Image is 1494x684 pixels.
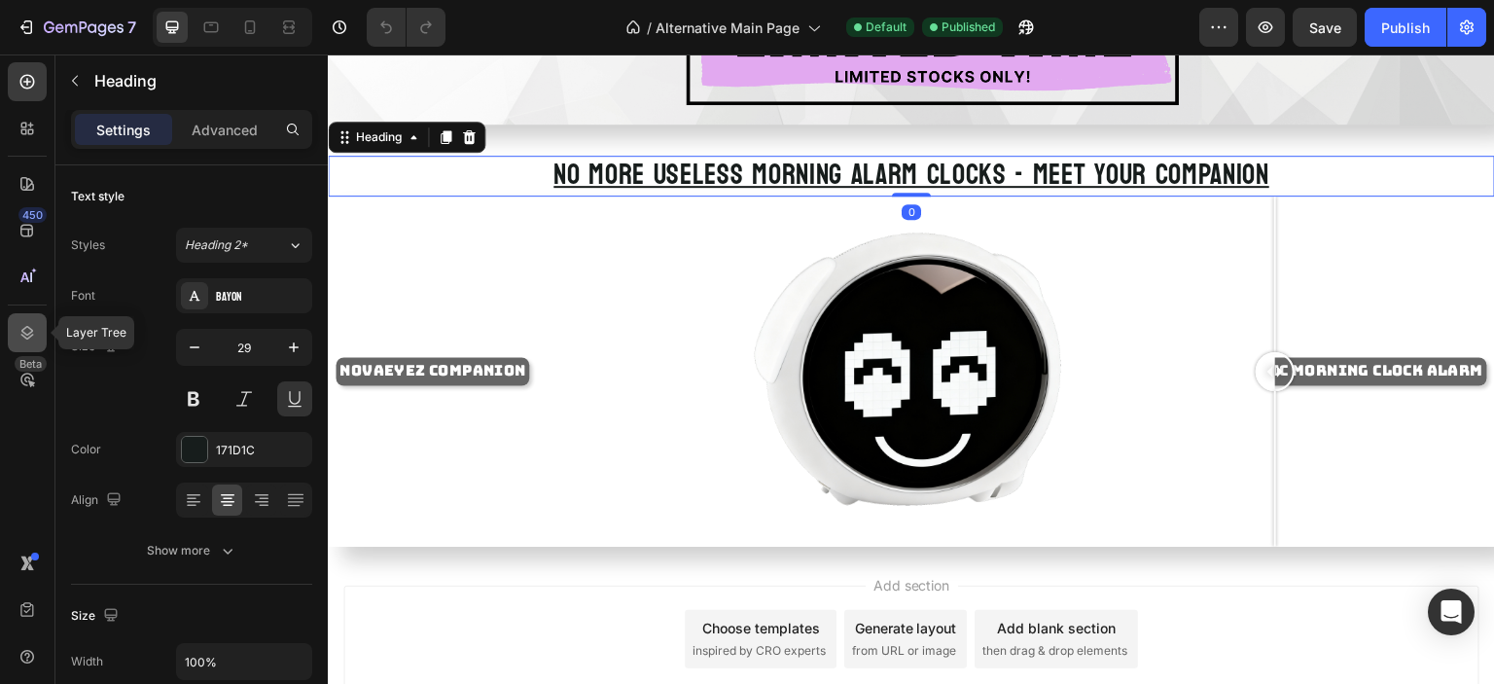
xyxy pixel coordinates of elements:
[8,8,145,47] button: 7
[71,533,312,568] button: Show more
[71,287,95,305] div: Font
[524,588,628,605] span: from URL or image
[1381,18,1430,38] div: Publish
[71,188,124,205] div: Text style
[71,603,123,630] div: Size
[866,18,907,36] span: Default
[18,207,47,223] div: 450
[328,54,1494,684] iframe: To enrich screen reader interactions, please activate Accessibility in Grammarly extension settings
[885,303,1159,331] div: GENERIC MORNING CLOCK ALARM
[71,487,125,514] div: Align
[177,644,311,679] input: Auto
[15,356,47,372] div: Beta
[94,69,304,92] p: Heading
[1365,8,1446,47] button: Publish
[655,588,800,605] span: then drag & drop elements
[669,563,788,584] div: Add blank section
[8,303,201,331] div: NOVAEYEZ COMPANION
[216,288,307,306] div: Bayon
[656,18,800,38] span: Alternative Main Page
[176,228,312,263] button: Heading 2*
[1293,8,1357,47] button: Save
[574,150,593,165] div: 0
[538,521,630,541] span: Add section
[367,8,445,47] div: Undo/Redo
[71,653,103,670] div: Width
[71,441,101,458] div: Color
[127,16,136,39] p: 7
[647,18,652,38] span: /
[527,563,629,584] div: Generate layout
[942,18,995,36] span: Published
[365,588,498,605] span: inspired by CRO experts
[216,442,307,459] div: 171D1C
[374,563,492,584] div: Choose templates
[192,120,258,140] p: Advanced
[185,236,248,254] span: Heading 2*
[96,120,151,140] p: Settings
[1428,589,1475,635] div: Open Intercom Messenger
[147,541,237,560] div: Show more
[71,236,105,254] div: Styles
[71,334,123,360] div: Size
[1309,19,1341,36] span: Save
